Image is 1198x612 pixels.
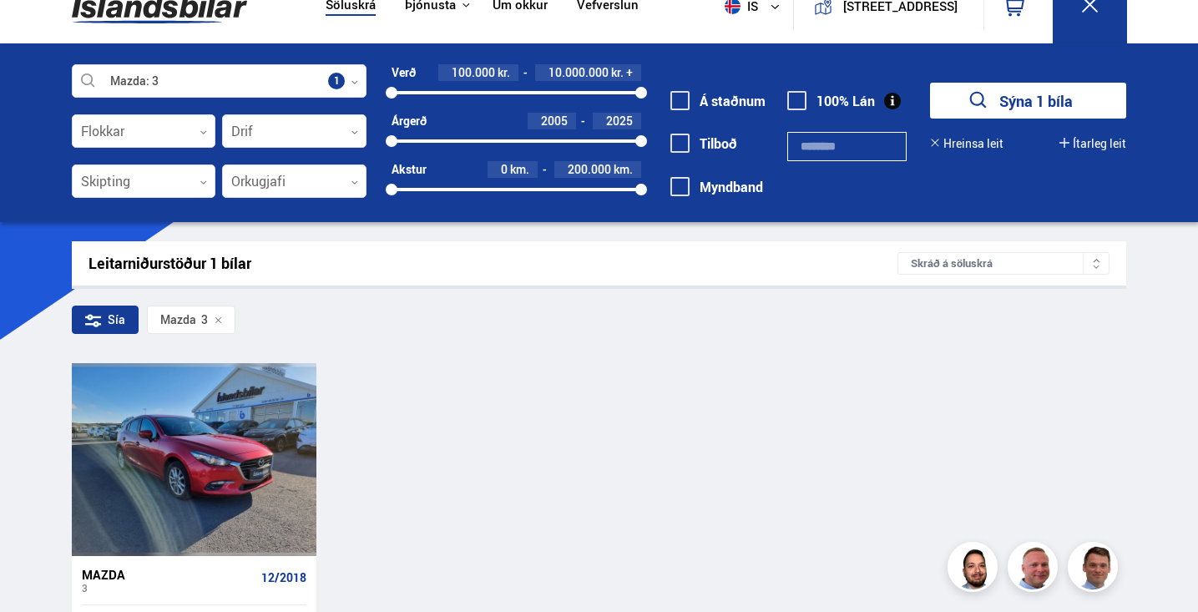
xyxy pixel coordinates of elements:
img: nhp88E3Fdnt1Opn2.png [950,544,1000,594]
div: Sía [72,306,139,334]
span: 2005 [541,113,568,129]
div: 3 [82,582,255,594]
div: Mazda [160,313,196,326]
span: 12/2018 [261,571,306,584]
div: Skráð á söluskrá [897,252,1110,275]
label: Á staðnum [670,94,766,109]
span: 3 [160,313,208,326]
button: Sýna 1 bíla [930,83,1126,119]
label: 100% Lán [787,94,875,109]
button: Opna LiveChat spjallviðmót [13,7,63,57]
div: Árgerð [392,114,427,128]
span: km. [614,163,633,176]
div: Akstur [392,163,427,176]
div: Mazda [82,567,255,582]
button: Ítarleg leit [1059,137,1126,150]
label: Tilboð [670,136,737,151]
img: siFngHWaQ9KaOqBr.png [1010,544,1060,594]
span: km. [510,163,529,176]
span: 10.000.000 [548,64,609,80]
span: kr. [498,66,510,79]
img: FbJEzSuNWCJXmdc-.webp [1070,544,1120,594]
span: + [626,66,633,79]
label: Myndband [670,180,763,195]
span: kr. [611,66,624,79]
span: 100.000 [452,64,495,80]
span: 200.000 [568,161,611,177]
button: Hreinsa leit [930,137,1003,150]
span: 2025 [606,113,633,129]
div: Verð [392,66,416,79]
div: Leitarniðurstöður 1 bílar [88,255,898,272]
span: 0 [501,161,508,177]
